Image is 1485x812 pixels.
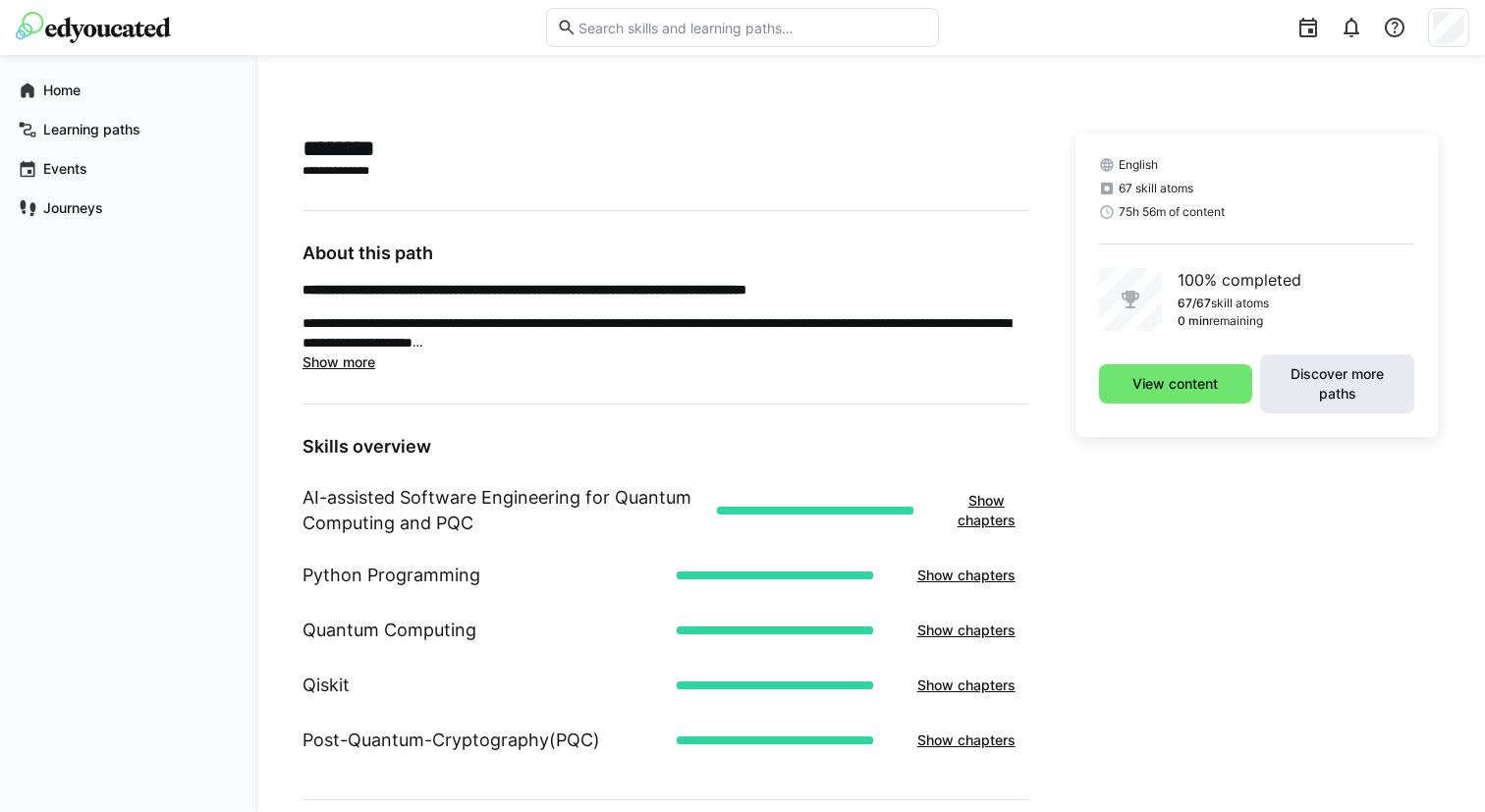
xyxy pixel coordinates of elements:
span: Discover more paths [1270,364,1404,404]
button: Show chapters [905,666,1028,705]
input: Search skills and learning paths… [577,19,928,36]
h1: AI-assisted Software Engineering for Quantum Computing and PQC [302,485,701,536]
span: View content [1129,374,1221,394]
button: Show chapters [905,611,1028,650]
p: 100% completed [1178,268,1301,292]
span: Show chapters [914,621,1018,640]
span: Show chapters [914,566,1018,585]
p: 67/67 [1178,296,1211,311]
h1: Post-Quantum-Cryptography(PQC) [302,728,600,753]
button: Show chapters [905,556,1028,595]
span: English [1119,157,1158,173]
span: Show chapters [914,676,1018,695]
h3: About this path [302,243,1028,264]
span: Show more [302,353,375,370]
h1: Python Programming [302,563,480,588]
button: Show chapters [945,481,1028,540]
span: 67 skill atoms [1119,181,1193,196]
span: 75h 56m of content [1119,204,1225,220]
h1: Qiskit [302,673,350,698]
p: remaining [1209,313,1263,329]
button: View content [1099,364,1253,404]
h1: Quantum Computing [302,618,476,643]
p: 0 min [1178,313,1209,329]
p: skill atoms [1211,296,1269,311]
h3: Skills overview [302,436,1028,458]
button: Discover more paths [1260,354,1414,413]
span: Show chapters [955,491,1018,530]
span: Show chapters [914,731,1018,750]
button: Show chapters [905,721,1028,760]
